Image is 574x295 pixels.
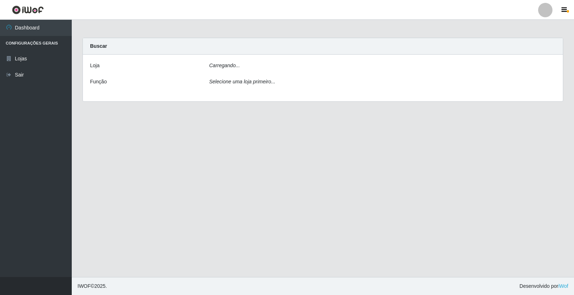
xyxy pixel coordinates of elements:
[558,283,568,289] a: iWof
[209,63,240,68] i: Carregando...
[209,79,275,84] i: Selecione uma loja primeiro...
[77,282,107,290] span: © 2025 .
[90,78,107,86] label: Função
[519,282,568,290] span: Desenvolvido por
[77,283,91,289] span: IWOF
[90,43,107,49] strong: Buscar
[90,62,99,69] label: Loja
[12,5,44,14] img: CoreUI Logo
